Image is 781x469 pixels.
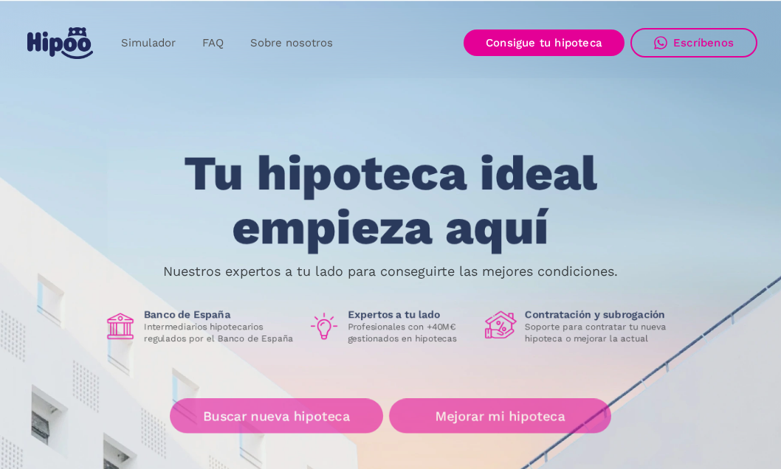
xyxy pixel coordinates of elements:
[144,308,296,322] h1: Banco de España
[630,28,757,58] a: Escríbenos
[163,265,618,277] p: Nuestros expertos a tu lado para conseguirte las mejores condiciones.
[108,29,189,58] a: Simulador
[189,29,237,58] a: FAQ
[525,322,677,345] p: Soporte para contratar tu nueva hipoteca o mejorar la actual
[525,308,677,322] h1: Contratación y subrogación
[348,322,473,345] p: Profesionales con +40M€ gestionados en hipotecas
[237,29,346,58] a: Sobre nosotros
[144,322,296,345] p: Intermediarios hipotecarios regulados por el Banco de España
[24,21,96,65] a: home
[111,147,670,254] h1: Tu hipoteca ideal empieza aquí
[170,399,383,434] a: Buscar nueva hipoteca
[348,308,473,322] h1: Expertos a tu lado
[464,29,625,56] a: Consigue tu hipoteca
[673,36,734,49] div: Escríbenos
[389,399,611,434] a: Mejorar mi hipoteca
